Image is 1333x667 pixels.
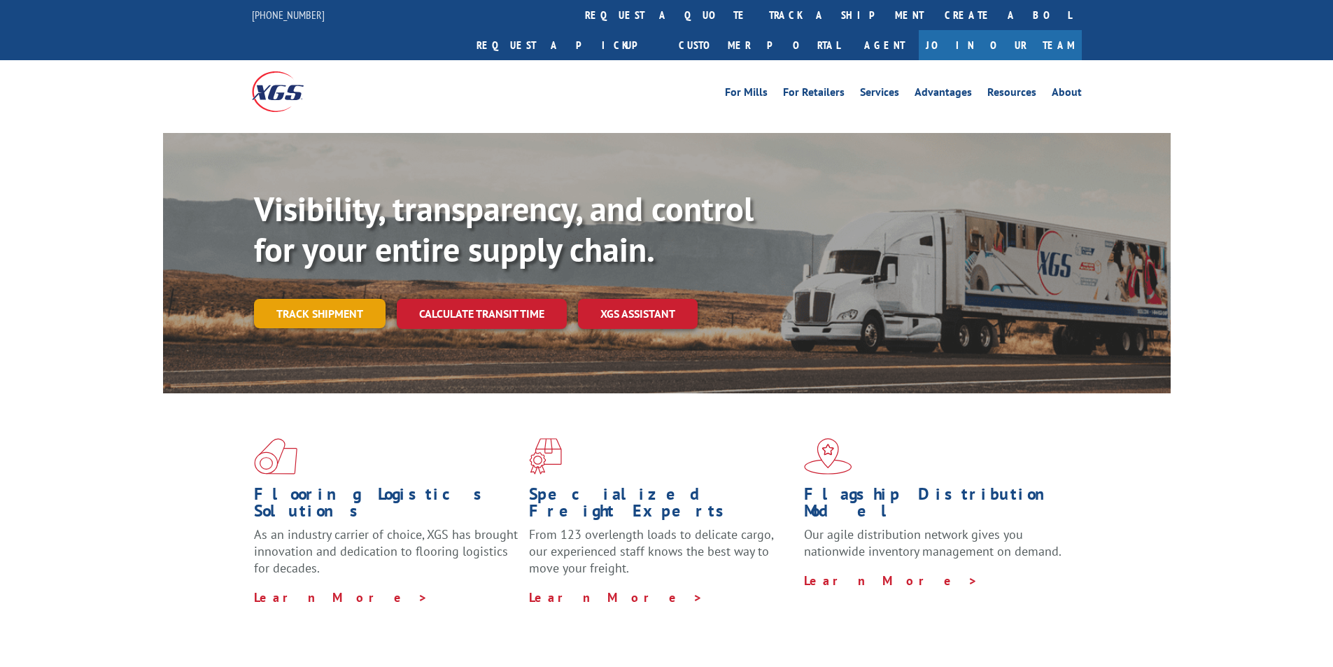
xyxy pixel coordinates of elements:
a: Join Our Team [919,30,1082,60]
a: For Mills [725,87,768,102]
a: Request a pickup [466,30,668,60]
a: Learn More > [804,573,978,589]
b: Visibility, transparency, and control for your entire supply chain. [254,187,754,271]
span: As an industry carrier of choice, XGS has brought innovation and dedication to flooring logistics... [254,526,518,576]
a: Services [860,87,899,102]
h1: Specialized Freight Experts [529,486,794,526]
a: Calculate transit time [397,299,567,329]
a: Track shipment [254,299,386,328]
h1: Flagship Distribution Model [804,486,1068,526]
a: For Retailers [783,87,845,102]
p: From 123 overlength loads to delicate cargo, our experienced staff knows the best way to move you... [529,526,794,589]
span: Our agile distribution network gives you nationwide inventory management on demand. [804,526,1062,559]
img: xgs-icon-flagship-distribution-model-red [804,438,852,475]
a: Advantages [915,87,972,102]
a: Learn More > [254,589,428,605]
a: Learn More > [529,589,703,605]
a: Customer Portal [668,30,850,60]
a: About [1052,87,1082,102]
a: [PHONE_NUMBER] [252,8,325,22]
img: xgs-icon-focused-on-flooring-red [529,438,562,475]
a: Agent [850,30,919,60]
a: Resources [987,87,1036,102]
h1: Flooring Logistics Solutions [254,486,519,526]
img: xgs-icon-total-supply-chain-intelligence-red [254,438,297,475]
a: XGS ASSISTANT [578,299,698,329]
